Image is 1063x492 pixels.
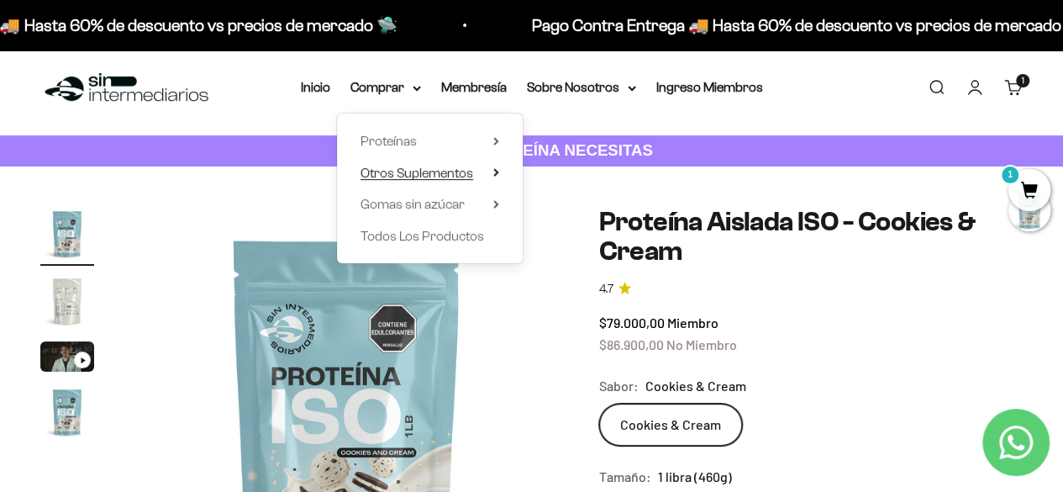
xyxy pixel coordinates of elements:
[667,315,718,331] span: Miembro
[360,130,499,152] summary: Proteínas
[599,466,651,488] legend: Tamaño:
[271,278,348,308] button: EnviarCerrar
[360,134,417,148] span: Proteínas
[656,80,763,94] a: Ingreso Miembros
[666,336,737,352] span: No Miembro
[360,229,484,243] span: Todos Los Productos
[360,162,499,184] summary: Otros Suplementos
[272,278,346,308] span: Enviar
[21,84,348,114] div: No es claro el tiempo de entrega estimado.
[21,28,348,70] p: ¿Qué te hace dudar de continuar tu compra?
[441,80,507,94] a: Membresía
[301,80,330,94] a: Inicio
[40,385,94,439] img: Proteína Aislada ISO - Cookies & Cream
[360,166,473,180] span: Otros Suplementos
[21,188,348,235] div: No estoy seguro de cómo funciona la garantía o la devolución.
[40,207,94,261] img: Proteína Aislada ISO - Cookies & Cream
[21,154,348,184] div: No encontré la información de envío.
[360,225,499,247] a: Todos Los Productos
[410,141,653,159] strong: CUANTA PROTEÍNA NECESITAS
[599,280,1023,299] a: 4.74.7 de 5.0 estrellas
[1008,183,1050,201] a: 1
[40,385,94,444] button: Ir al artículo 4
[527,77,636,98] summary: Sobre Nosotros
[40,207,94,266] button: Ir al artículo 1
[599,280,613,299] span: 4.7
[21,240,348,270] div: Mejor espero una promoción.
[40,341,94,377] button: Ir al artículo 3
[360,193,499,215] summary: Gomas sin azúcar
[599,207,1023,266] h1: Proteína Aislada ISO - Cookies & Cream
[40,274,94,333] button: Ir al artículo 2
[1000,165,1020,185] mark: 1
[40,274,94,328] img: Proteína Aislada ISO - Cookies & Cream
[360,197,465,211] span: Gomas sin azúcar
[1016,74,1029,87] cart-count: 1
[658,466,732,488] span: 1 libra (460g)
[1004,78,1023,97] a: 1
[599,315,665,331] span: $79.000,00
[599,336,664,352] span: $86.900,00
[599,375,639,397] legend: Sabor:
[21,119,348,149] div: No me quedan claros los costos de envío.
[645,375,746,397] span: Cookies & Cream
[350,77,421,98] summary: Comprar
